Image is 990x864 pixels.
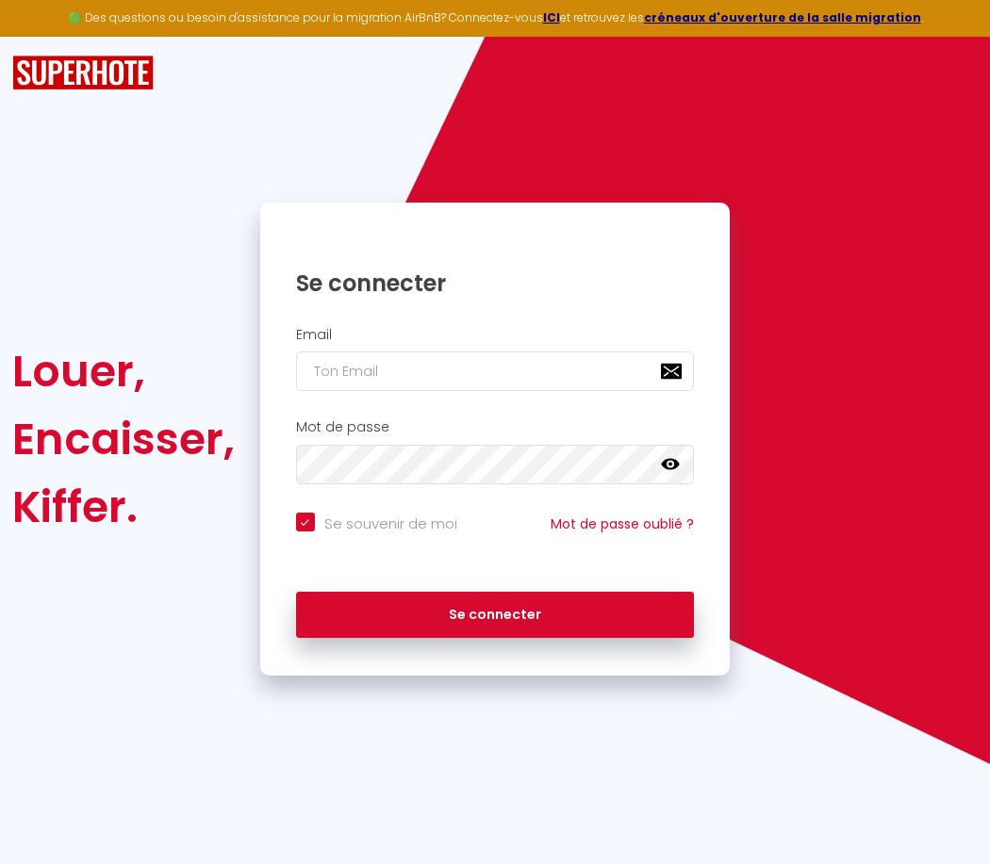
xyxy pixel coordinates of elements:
input: Ton Email [296,351,695,391]
h2: Email [296,327,695,343]
a: ICI [543,9,560,25]
a: créneaux d'ouverture de la salle migration [644,9,921,25]
div: Louer, [12,337,235,405]
h1: Se connecter [296,269,695,298]
div: Kiffer. [12,473,235,541]
img: SuperHote logo [12,56,154,90]
div: Encaisser, [12,405,235,473]
a: Mot de passe oublié ? [551,514,694,533]
h2: Mot de passe [296,419,695,435]
button: Se connecter [296,592,695,639]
